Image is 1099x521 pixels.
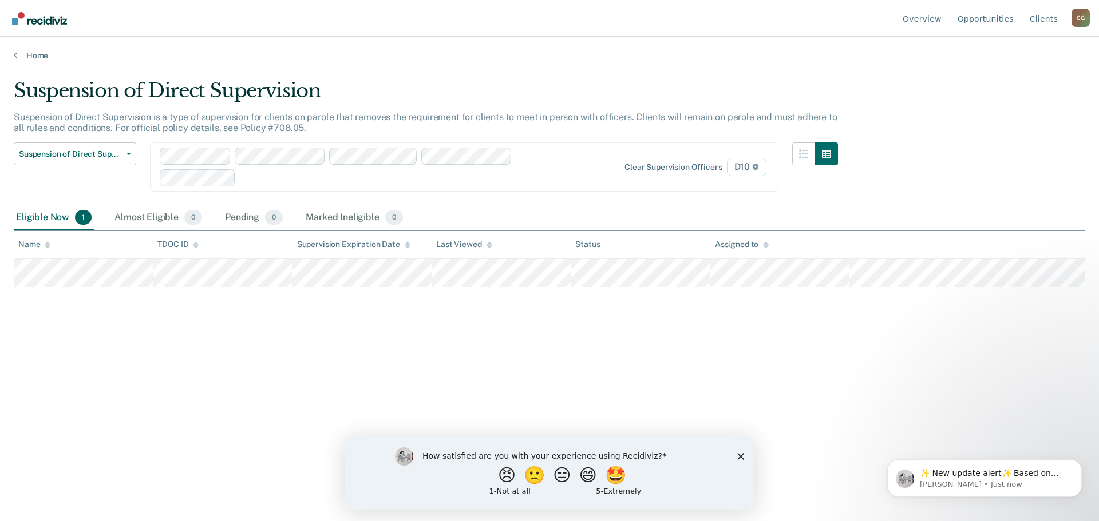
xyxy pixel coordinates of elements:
div: Eligible Now1 [14,205,94,230]
div: Clear supervision officers [624,162,722,172]
iframe: Survey by Kim from Recidiviz [345,436,754,510]
div: Status [575,240,600,249]
span: 0 [385,210,403,225]
span: ✨ New update alert✨ Based on your feedback, we've made a few updates we wanted to share. 1. We ha... [50,33,197,258]
span: Suspension of Direct Supervision [19,149,122,159]
div: TDOC ID [157,240,199,249]
iframe: Intercom notifications message [870,435,1099,515]
div: Assigned to [715,240,769,249]
div: Almost Eligible0 [112,205,204,230]
div: Name [18,240,50,249]
div: Suspension of Direct Supervision [14,79,838,112]
p: Message from Kim, sent Just now [50,44,197,54]
span: 0 [184,210,202,225]
div: Pending0 [223,205,285,230]
button: Suspension of Direct Supervision [14,142,136,165]
div: Last Viewed [436,240,492,249]
span: 0 [265,210,283,225]
span: 1 [75,210,92,225]
img: Recidiviz [12,12,67,25]
div: C G [1072,9,1090,27]
div: Marked Ineligible0 [303,205,405,230]
button: Profile dropdown button [1072,9,1090,27]
p: Suspension of Direct Supervision is a type of supervision for clients on parole that removes the ... [14,112,837,133]
div: Supervision Expiration Date [297,240,410,249]
span: D10 [727,158,766,176]
a: Home [14,50,1085,61]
